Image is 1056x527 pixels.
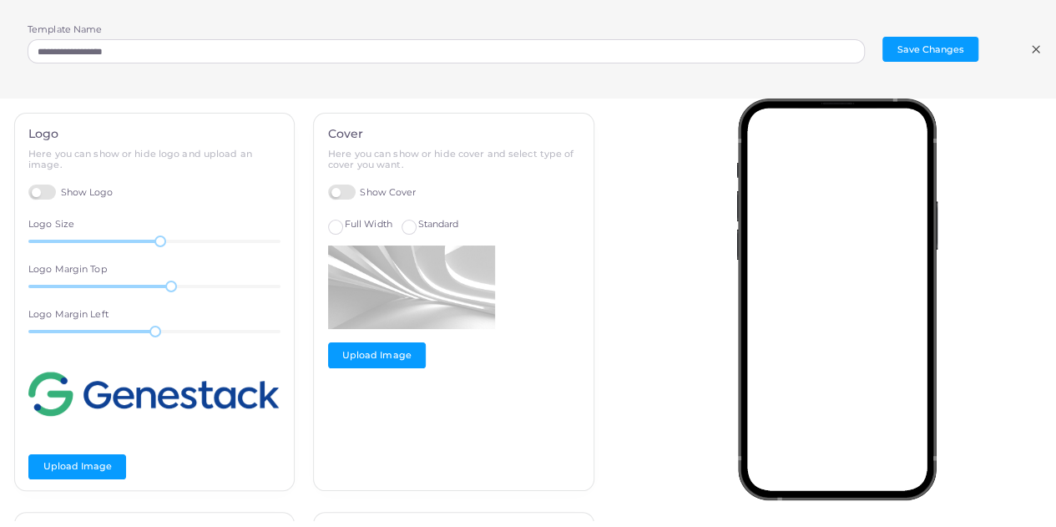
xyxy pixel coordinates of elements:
h4: Logo [28,127,280,141]
h6: Here you can show or hide logo and upload an image. [28,149,280,170]
label: Template Name [28,23,102,37]
button: Upload Image [28,454,126,479]
button: Upload Image [328,342,426,367]
img: Logo [328,246,495,329]
label: Show Logo [28,185,114,200]
span: Standard [418,218,459,230]
label: Show Cover [328,185,417,200]
h4: Cover [328,127,580,141]
img: Logo [28,352,279,436]
button: Save Changes [882,37,978,62]
span: Full Width [345,218,392,230]
label: Logo Margin Left [28,308,109,322]
h6: Here you can show or hide cover and select type of cover you want. [328,149,580,170]
label: Logo Margin Top [28,263,107,276]
label: Logo Size [28,218,74,231]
